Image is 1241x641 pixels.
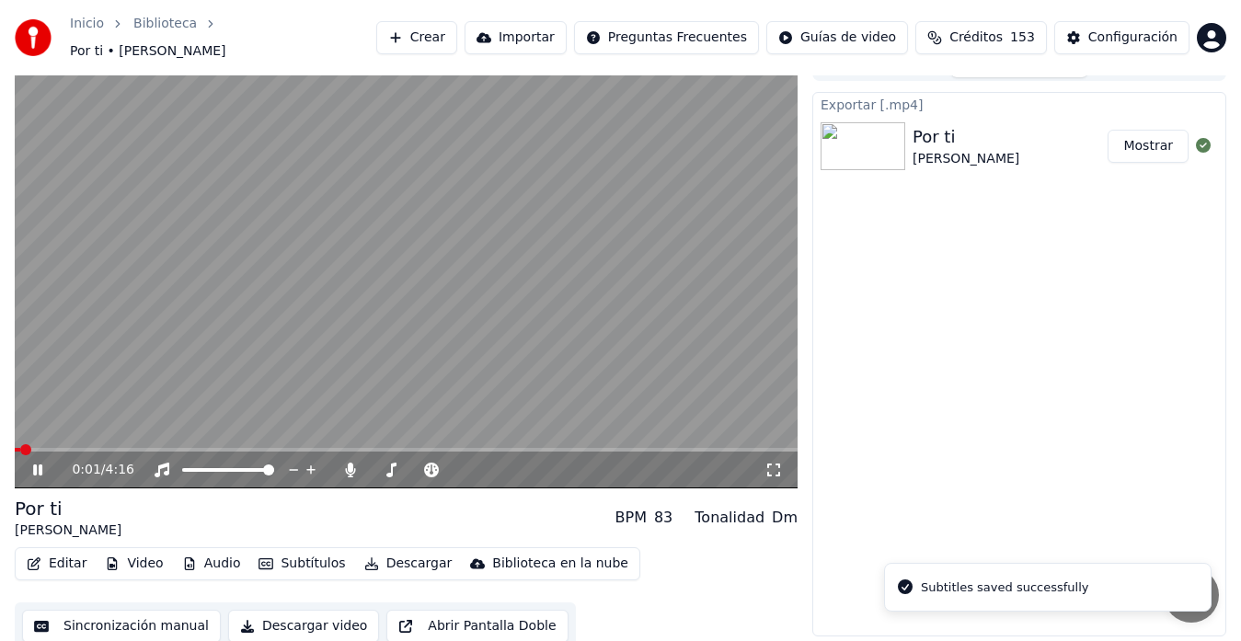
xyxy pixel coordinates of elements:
div: Por ti [913,124,1019,150]
a: Biblioteca [133,15,197,33]
button: Créditos153 [915,21,1047,54]
div: Subtitles saved successfully [921,578,1088,597]
div: Tonalidad [695,507,764,529]
nav: breadcrumb [70,15,376,61]
div: Dm [772,507,798,529]
img: youka [15,19,52,56]
span: Por ti • [PERSON_NAME] [70,42,226,61]
span: 153 [1010,29,1035,47]
div: [PERSON_NAME] [15,521,121,540]
button: Descargar [357,551,460,577]
button: Audio [175,551,248,577]
button: Importar [465,21,567,54]
div: Configuración [1088,29,1178,47]
button: Video [98,551,170,577]
div: 83 [654,507,672,529]
span: Créditos [949,29,1003,47]
button: Preguntas Frecuentes [574,21,759,54]
span: 0:01 [72,461,100,479]
button: Crear [376,21,457,54]
div: Biblioteca en la nube [492,555,628,573]
button: Configuración [1054,21,1189,54]
div: Exportar [.mp4] [813,93,1225,115]
div: / [72,461,116,479]
a: Inicio [70,15,104,33]
button: Mostrar [1108,130,1189,163]
button: Guías de video [766,21,908,54]
div: Por ti [15,496,121,521]
button: Subtítulos [251,551,352,577]
div: BPM [615,507,647,529]
div: [PERSON_NAME] [913,150,1019,168]
button: Editar [19,551,94,577]
span: 4:16 [106,461,134,479]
